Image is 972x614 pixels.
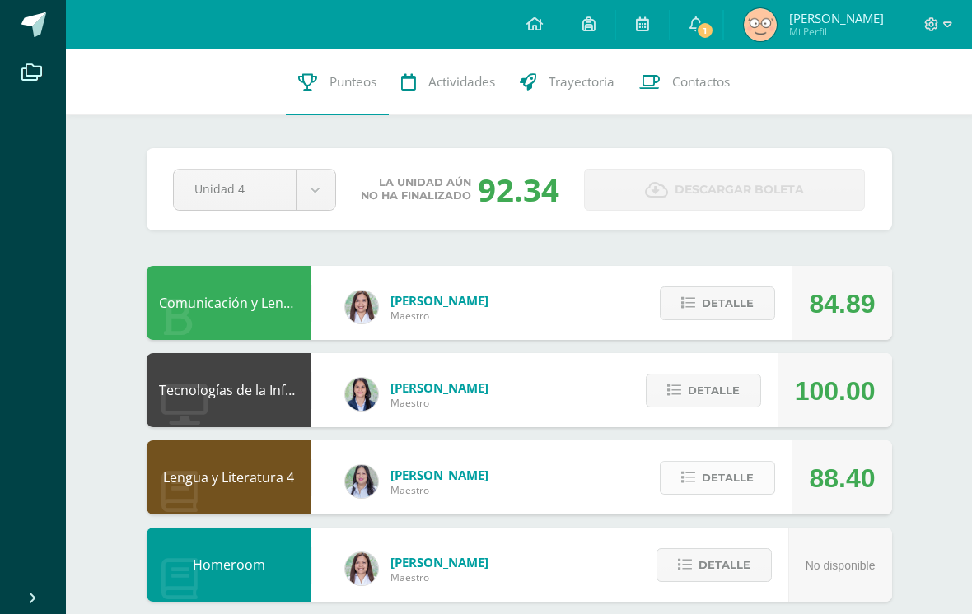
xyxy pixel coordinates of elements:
span: Descargar boleta [675,170,804,210]
div: Lengua y Literatura 4 [147,440,311,514]
button: Detalle [660,461,775,495]
span: Contactos [672,73,730,91]
div: 100.00 [795,354,876,428]
span: Unidad 4 [194,170,275,208]
a: Trayectoria [507,49,627,115]
span: Detalle [702,288,754,319]
span: Actividades [428,73,495,91]
button: Detalle [646,374,761,407]
span: No disponible [806,559,876,572]
span: 1 [696,21,714,40]
div: Comunicación y Lenguaje L3 Inglés 4 [147,266,311,340]
span: Mi Perfil [789,25,884,39]
span: [PERSON_NAME] [390,467,488,483]
span: Detalle [702,463,754,493]
img: df6a3bad71d85cf97c4a6d1acf904499.png [345,465,378,498]
img: acecb51a315cac2de2e3deefdb732c9f.png [345,291,378,323]
span: [PERSON_NAME] [390,554,488,570]
span: Trayectoria [549,73,615,91]
span: Maestro [390,309,488,323]
span: [PERSON_NAME] [789,10,884,26]
div: Tecnologías de la Información y la Comunicación 4 [147,353,311,427]
span: Punteos [329,73,376,91]
a: Actividades [389,49,507,115]
div: Homeroom [147,528,311,602]
span: La unidad aún no ha finalizado [361,176,471,202]
span: Detalle [699,550,750,580]
span: Detalle [688,375,740,406]
img: 7489ccb779e23ff9f2c3e89c21f82ed0.png [345,378,378,411]
img: acecb51a315cac2de2e3deefdb732c9f.png [345,552,378,585]
button: Detalle [657,548,772,582]
span: Maestro [390,483,488,497]
a: Contactos [627,49,742,115]
div: 88.40 [809,441,875,515]
div: 84.89 [809,267,875,341]
button: Detalle [660,286,775,320]
a: Unidad 4 [174,170,335,210]
span: Maestro [390,570,488,584]
a: Punteos [286,49,389,115]
img: 537b21eac08d256d3d8b771db7e5ca6f.png [744,8,777,41]
div: 92.34 [478,168,559,211]
span: Maestro [390,396,488,410]
span: [PERSON_NAME] [390,292,488,309]
span: [PERSON_NAME] [390,379,488,396]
